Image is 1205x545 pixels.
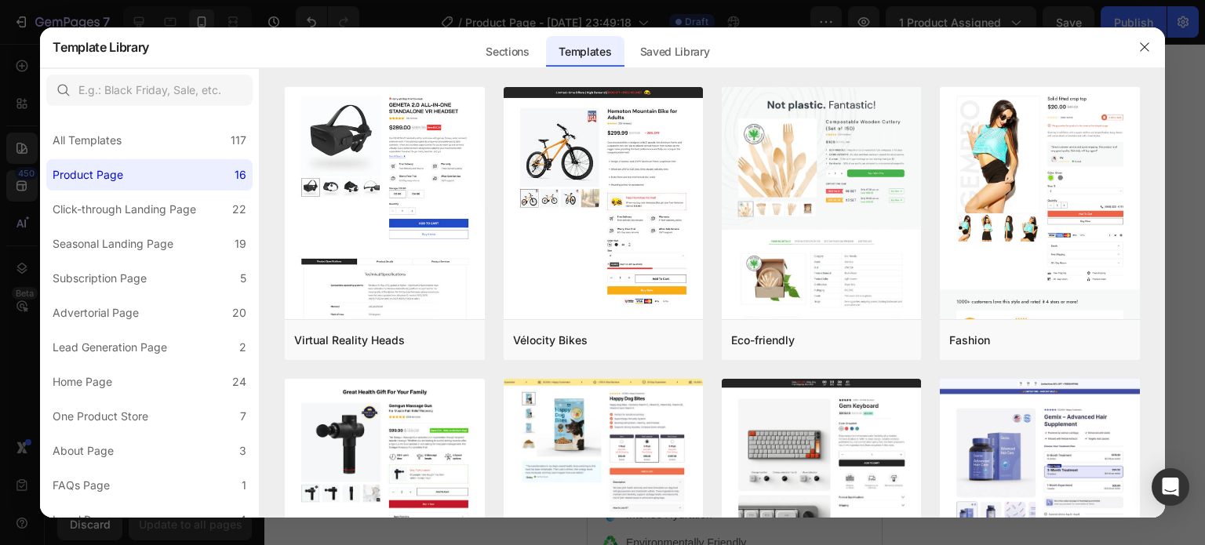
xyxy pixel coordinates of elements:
[215,40,352,53] p: 30 MONEY BACK GUARANTEE
[53,303,139,322] div: Advertorial Page
[1152,468,1189,506] div: Open Intercom Messenger
[16,369,278,408] h1: Skin Refining Serum
[53,338,167,357] div: Lead Generation Page
[949,331,990,350] div: Fashion
[240,269,246,288] div: 5
[239,441,246,460] div: 3
[53,269,147,288] div: Subscription Page
[53,234,173,253] div: Seasonal Landing Page
[628,36,723,67] div: Saved Library
[235,234,246,253] div: 19
[731,331,795,350] div: Eco-friendly
[53,510,111,529] div: Legal Page
[232,372,246,391] div: 24
[53,165,123,184] div: Product Page
[17,430,277,442] p: The 2023 Rated Innovation in Cosmetics
[88,412,153,423] p: (1349 Reviews)
[235,165,246,184] div: 16
[232,200,246,219] div: 22
[53,27,149,67] h2: Template Library
[473,36,541,67] div: Sections
[53,407,148,426] div: One Product Store
[46,74,253,106] input: E.g.: Black Friday, Sale, etc.
[240,407,246,426] div: 7
[239,510,246,529] div: 4
[53,476,110,495] div: FAQs Page
[294,331,405,350] div: Virtual Reality Heads
[38,491,195,507] p: Environmentally Friendly
[28,38,46,55] button: Carousel Back Arrow
[239,338,246,357] div: 2
[242,476,246,495] div: 1
[546,36,624,67] div: Templates
[513,331,588,350] div: Vélocity Bikes
[38,463,195,479] p: Intense Hydration
[53,200,196,219] div: Click-through Landing Page
[249,38,266,55] button: Carousel Next Arrow
[49,40,162,53] p: Free Shipping [DATE] Only
[53,372,112,391] div: Home Page
[231,131,246,150] div: 117
[53,441,114,460] div: About Page
[53,131,122,150] div: All Templates
[232,303,246,322] div: 20
[78,8,184,24] span: iPhone 13 Mini ( 375 px)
